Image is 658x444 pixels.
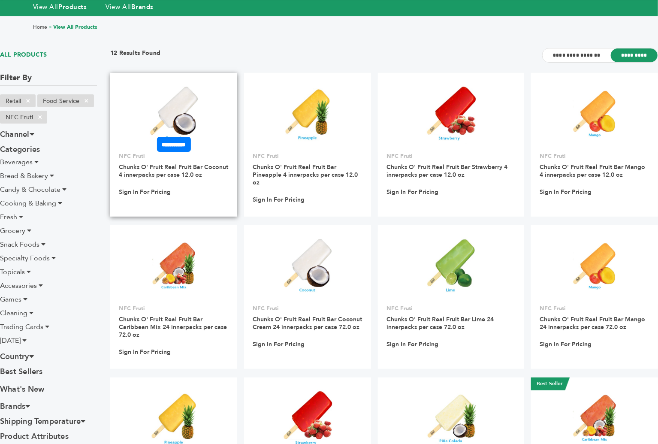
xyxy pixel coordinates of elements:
a: Sign In For Pricing [119,348,171,356]
p: NFC Fruti [253,152,362,160]
span: > [48,24,52,30]
span: × [33,112,47,122]
a: Chunks O' Fruit Real Fruit Bar Lime 24 innerpacks per case 72.0 oz [386,315,494,331]
p: NFC Fruti [386,305,516,312]
a: Sign In For Pricing [119,188,171,196]
a: Chunks O' Fruit Real Fruit Bar Coconut 4 innerpacks per case 12.0 oz [119,163,228,179]
a: Chunks O' Fruit Real Fruit Bar Strawberry 4 innerpacks per case 12.0 oz [386,163,507,179]
span: × [79,96,94,106]
span: × [21,96,35,106]
a: View AllProducts [33,3,87,11]
strong: Products [58,3,87,11]
img: Chunks O' Fruit Real Fruit Bar Caribbean Mix 24 innerpacks per case 72.0 oz [152,237,195,299]
a: Sign In For Pricing [253,196,305,204]
a: View AllBrands [106,3,154,11]
p: NFC Fruti [386,152,516,160]
a: Sign In For Pricing [540,188,592,196]
img: Chunks O' Fruit Real Fruit Bar Coconut 4 innerpacks per case 12.0 oz [150,85,198,147]
img: Chunks O' Fruit Real Fruit Bar Coconut Cream 24 innerpacks per case 72.0 oz [284,237,332,299]
p: NFC Fruti [540,152,649,160]
h3: 12 Results Found [110,49,160,62]
a: Chunks O' Fruit Real Fruit Bar Caribbean Mix 24 innerpacks per case 72.0 oz [119,315,227,339]
p: NFC Fruti [540,305,649,312]
img: Chunks O' Fruit Real Fruit Bar Mango 24 innerpacks per case 72.0 oz [573,237,616,299]
img: Chunks O' Fruit Real Fruit Bar Strawberry 4 innerpacks per case 12.0 oz [426,85,476,147]
a: Sign In For Pricing [253,341,305,348]
a: Sign In For Pricing [386,188,438,196]
a: Chunks O' Fruit Real Fruit Bar Mango 24 innerpacks per case 72.0 oz [540,315,645,331]
li: Food Service [37,94,94,107]
a: Sign In For Pricing [540,341,592,348]
a: Chunks O' Fruit Real Fruit Bar Pineapple 4 innerpacks per case 12.0 oz [253,163,358,187]
img: Chunks O' Fruit Real Fruit Bar Lime 24 innerpacks per case 72.0 oz [427,237,475,299]
img: Chunks O' Fruit Real Fruit Bar Pineapple 4 innerpacks per case 12.0 oz [285,85,330,147]
a: Chunks O' Fruit Real Fruit Bar Mango 4 innerpacks per case 12.0 oz [540,163,645,179]
strong: Brands [131,3,154,11]
p: NFC Fruti [253,305,362,312]
img: Chunks O' Fruit Real Fruit Bar Mango 4 innerpacks per case 12.0 oz [573,85,616,147]
a: Home [33,24,47,30]
p: NFC Fruti [119,152,229,160]
a: Sign In For Pricing [386,341,438,348]
a: Chunks O' Fruit Real Fruit Bar Coconut Cream 24 innerpacks per case 72.0 oz [253,315,362,331]
a: View All Products [53,24,97,30]
p: NFC Fruti [119,305,229,312]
